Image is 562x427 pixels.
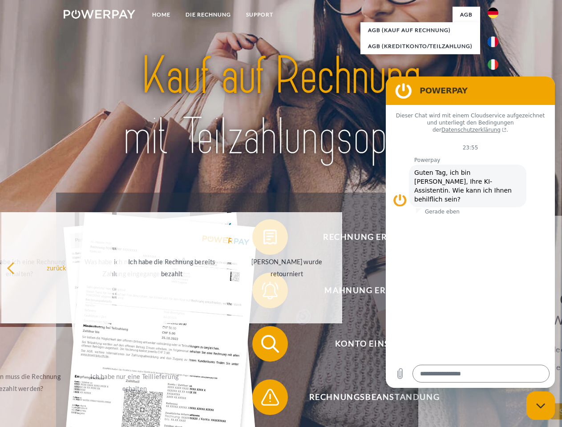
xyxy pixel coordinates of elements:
img: title-powerpay_de.svg [85,43,477,170]
button: Rechnung erhalten? [252,219,484,255]
span: Mahnung erhalten? [265,273,483,308]
div: zurück [7,262,107,274]
a: agb [453,7,480,23]
a: AGB (Kreditkonto/Teilzahlung) [360,38,480,54]
div: [PERSON_NAME] wurde retourniert [237,256,337,280]
button: Mahnung erhalten? [252,273,484,308]
img: fr [488,36,498,47]
a: AGB (Kauf auf Rechnung) [360,22,480,38]
a: Home [145,7,178,23]
iframe: Messaging-Fenster [386,77,555,388]
iframe: Schaltfläche zum Öffnen des Messaging-Fensters; Konversation läuft [526,391,555,420]
button: Rechnungsbeanstandung [252,379,484,415]
span: Rechnung erhalten? [265,219,483,255]
img: de [488,8,498,18]
img: logo-powerpay-white.svg [64,10,135,19]
span: Rechnungsbeanstandung [265,379,483,415]
span: Konto einsehen [265,326,483,362]
a: SUPPORT [239,7,281,23]
button: Konto einsehen [252,326,484,362]
div: Ich habe die Rechnung bereits bezahlt [122,256,222,280]
div: Ich habe nur eine Teillieferung erhalten [85,371,185,395]
img: it [488,59,498,70]
img: qb_search.svg [259,333,281,355]
a: DIE RECHNUNG [178,7,239,23]
img: qb_warning.svg [259,386,281,408]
